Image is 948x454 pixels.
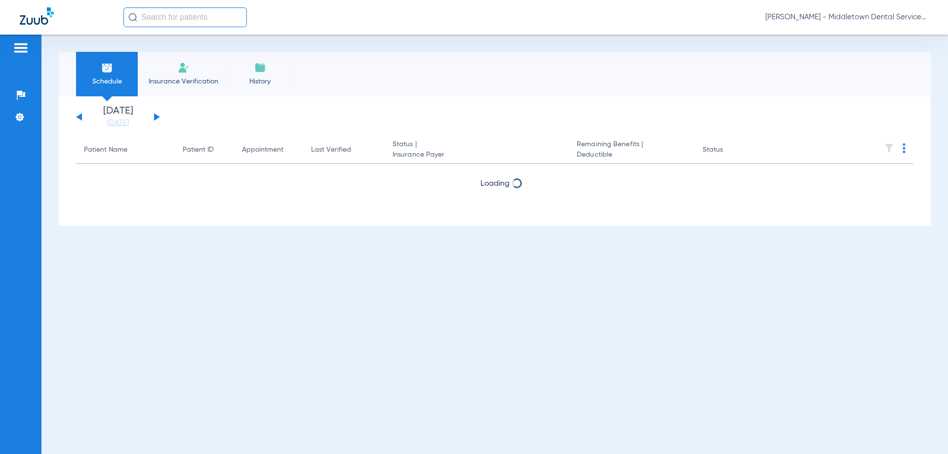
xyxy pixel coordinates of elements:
[385,136,569,164] th: Status |
[393,150,561,160] span: Insurance Payer
[903,143,906,153] img: group-dot-blue.svg
[178,62,190,74] img: Manual Insurance Verification
[123,7,247,27] input: Search for patients
[311,145,377,155] div: Last Verified
[183,145,214,155] div: Patient ID
[884,143,894,153] img: filter.svg
[20,7,54,25] img: Zuub Logo
[88,118,148,128] a: [DATE]
[237,77,283,86] span: History
[569,136,694,164] th: Remaining Benefits |
[128,13,137,22] img: Search Icon
[183,145,226,155] div: Patient ID
[145,77,222,86] span: Insurance Verification
[765,12,928,22] span: [PERSON_NAME] - Middletown Dental Services
[242,145,295,155] div: Appointment
[84,145,127,155] div: Patient Name
[83,77,130,86] span: Schedule
[84,145,167,155] div: Patient Name
[254,62,266,74] img: History
[88,106,148,128] li: [DATE]
[242,145,283,155] div: Appointment
[695,136,761,164] th: Status
[577,150,686,160] span: Deductible
[101,62,113,74] img: Schedule
[13,42,29,54] img: hamburger-icon
[311,145,351,155] div: Last Verified
[480,180,510,188] span: Loading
